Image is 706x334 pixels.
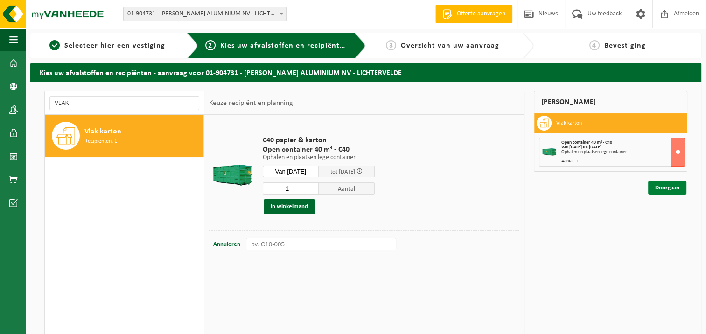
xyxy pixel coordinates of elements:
span: tot [DATE] [330,169,355,175]
span: 01-904731 - REMI CLAEYS ALUMINIUM NV - LICHTERVELDE [123,7,287,21]
p: Ophalen en plaatsen lege container [263,154,375,161]
span: Aantal [319,182,375,195]
span: Selecteer hier een vestiging [64,42,165,49]
input: bv. C10-005 [246,238,396,250]
div: Ophalen en plaatsen lege container [561,150,685,154]
span: C40 papier & karton [263,136,375,145]
a: 1Selecteer hier een vestiging [35,40,180,51]
button: Vlak karton Recipiënten: 1 [45,115,204,157]
span: Open container 40 m³ - C40 [561,140,612,145]
input: Materiaal zoeken [49,96,199,110]
a: Doorgaan [648,181,686,195]
span: Offerte aanvragen [454,9,508,19]
a: Offerte aanvragen [435,5,512,23]
strong: Van [DATE] tot [DATE] [561,145,601,150]
span: Open container 40 m³ - C40 [263,145,375,154]
span: Bevestiging [604,42,646,49]
div: Keuze recipiënt en planning [204,91,298,115]
span: Annuleren [213,241,240,247]
div: [PERSON_NAME] [534,91,688,113]
span: Recipiënten: 1 [84,137,117,146]
span: Overzicht van uw aanvraag [401,42,499,49]
span: 4 [589,40,600,50]
span: Kies uw afvalstoffen en recipiënten [220,42,349,49]
div: Aantal: 1 [561,159,685,164]
span: 01-904731 - REMI CLAEYS ALUMINIUM NV - LICHTERVELDE [124,7,286,21]
span: 2 [205,40,216,50]
span: 1 [49,40,60,50]
input: Selecteer datum [263,166,319,177]
button: In winkelmand [264,199,315,214]
span: 3 [386,40,396,50]
button: Annuleren [212,238,241,251]
h3: Vlak karton [556,116,582,131]
h2: Kies uw afvalstoffen en recipiënten - aanvraag voor 01-904731 - [PERSON_NAME] ALUMINIUM NV - LICH... [30,63,701,81]
span: Vlak karton [84,126,121,137]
